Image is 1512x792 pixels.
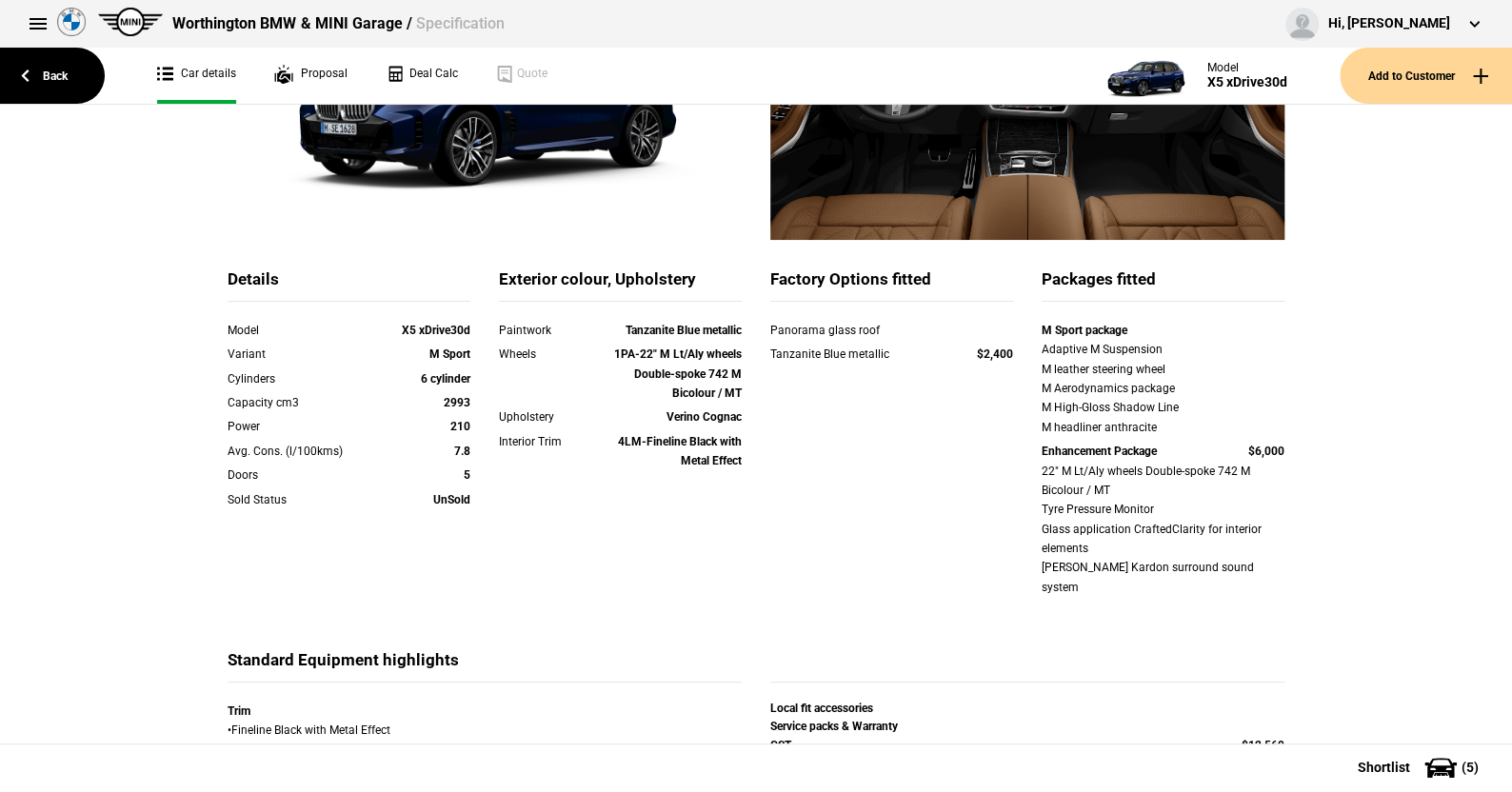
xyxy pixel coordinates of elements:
[770,739,791,752] strong: GST
[228,393,373,412] div: Capacity cm3
[450,420,470,433] strong: 210
[415,14,504,32] span: Specification
[157,48,236,104] a: Car details
[172,13,504,34] div: Worthington BMW & MINI Garage /
[1328,14,1450,33] div: Hi, [PERSON_NAME]
[499,268,742,302] div: Exterior colour, Upholstery
[1042,340,1284,437] div: Adaptive M Suspension M leather steering wheel M Aerodynamics package M High-Gloss Shadow Line M ...
[228,490,373,509] div: Sold Status
[402,324,470,337] strong: X5 xDrive30d
[228,442,373,461] div: Avg. Cons. (l/100kms)
[499,345,596,364] div: Wheels
[228,369,373,388] div: Cylinders
[429,347,470,361] strong: M Sport
[770,720,898,733] strong: Service packs & Warranty
[228,704,250,718] strong: Trim
[454,445,470,458] strong: 7.8
[1207,61,1287,74] div: Model
[444,396,470,409] strong: 2993
[770,345,941,364] div: Tanzanite Blue metallic
[977,347,1013,361] strong: $2,400
[1358,761,1410,774] span: Shortlist
[499,432,596,451] div: Interior Trim
[770,268,1013,302] div: Factory Options fitted
[1248,445,1284,458] strong: $6,000
[1042,445,1157,458] strong: Enhancement Package
[1042,268,1284,302] div: Packages fitted
[1207,74,1287,90] div: X5 xDrive30d
[499,321,596,340] div: Paintwork
[1462,761,1479,774] span: ( 5 )
[1340,48,1512,104] button: Add to Customer
[421,372,470,386] strong: 6 cylinder
[386,48,458,104] a: Deal Calc
[228,345,373,364] div: Variant
[98,8,163,36] img: mini.png
[228,268,470,302] div: Details
[228,465,373,485] div: Doors
[1242,739,1284,752] strong: $12,569
[433,493,470,506] strong: UnSold
[1042,462,1284,598] div: 22" M Lt/Aly wheels Double-spoke 742 M Bicolour / MT Tyre Pressure Monitor Glass application Craf...
[274,48,348,104] a: Proposal
[1329,743,1512,791] button: Shortlist(5)
[1042,324,1127,337] strong: M Sport package
[618,435,742,467] strong: 4LM-Fineline Black with Metal Effect
[228,417,373,436] div: Power
[464,468,470,482] strong: 5
[228,321,373,340] div: Model
[770,321,941,340] div: Panorama glass roof
[626,324,742,337] strong: Tanzanite Blue metallic
[57,8,86,36] img: bmw.png
[614,347,742,400] strong: 1PA-22" M Lt/Aly wheels Double-spoke 742 M Bicolour / MT
[770,702,873,715] strong: Local fit accessories
[499,407,596,426] div: Upholstery
[228,649,742,683] div: Standard Equipment highlights
[666,410,742,424] strong: Verino Cognac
